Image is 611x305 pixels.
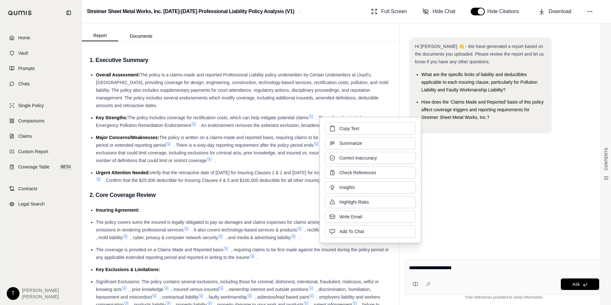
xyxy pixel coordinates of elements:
[22,287,59,293] span: [PERSON_NAME]
[7,287,19,300] div: T
[325,211,416,223] button: Write Email
[4,129,78,143] a: Claims
[159,294,198,300] span: , contractual liability
[325,122,416,135] button: Copy Text
[339,125,359,132] span: Copy Text
[18,65,35,72] span: Prompts
[18,50,28,56] span: Vault
[381,8,407,15] span: Full Screen
[4,182,78,196] a: Contracts
[536,5,574,18] button: Download
[4,160,78,174] a: Coverage TableBETA
[129,287,164,292] span: , prior knowledge
[339,184,355,191] span: Insights
[96,115,128,120] span: Key Strengths:
[325,152,416,164] button: Correct Inaccuracy
[325,167,416,179] button: Check References
[18,133,32,139] span: Claims
[415,44,544,64] span: Hi [PERSON_NAME] 👋 - We have generated a report based on the documents you uploaded. Please revie...
[96,72,388,108] span: The policy is a claims-made and reported Professional Liability policy underwritten by Certain Un...
[420,5,458,18] button: Hide Chat
[4,197,78,211] a: Legal Search
[59,164,73,170] span: BETA
[549,8,571,15] span: Download
[4,98,78,113] a: Single Policy
[4,31,78,45] a: Home
[339,199,369,205] span: Highlight Risks
[325,225,416,238] button: Add To Chat
[339,228,364,235] span: Add To Chat
[18,102,44,109] span: Single Policy
[604,148,609,170] span: CONTENTS
[18,185,37,192] span: Contracts
[305,227,341,232] span: , rectification costs
[96,247,389,260] span: , requiring claims to be first made against the insured during the policy period or any applicabl...
[128,115,309,120] span: The policy includes coverage for rectification costs, which can help mitigate potential claims
[82,30,118,41] button: Report
[150,170,389,175] span: Verify that the retroactive date of [DATE] for Insuring Clauses 1 & 2 and [DATE] for Insuring Cla...
[4,77,78,91] a: Chats
[8,11,32,15] img: Qumis Logo
[96,235,123,240] span: , mold liability
[18,35,30,41] span: Home
[87,6,294,17] h2: Streimer Sheet Metal Works, Inc. [DATE]-[DATE] Professional Liability Policy Analysis (V1)
[96,220,383,232] span: The policy covers sums the insured is legally obligated to pay as damages and claims expenses for...
[206,294,247,300] span: , faulty workmanship
[339,140,362,146] span: Summarize
[96,170,150,175] span: Urgent Attention Needed:
[4,145,78,159] a: Custom Report
[18,201,45,207] span: Legal Search
[405,295,603,300] div: *Use references provided to verify information.
[368,5,410,18] button: Full Screen
[4,61,78,75] a: Prompts
[226,235,291,240] span: , and media & advertising liability
[96,279,379,292] span: Significant Exclusions: The policy contains several exclusions, including those for criminal, dis...
[339,214,362,220] span: Write Email
[325,137,416,149] button: Summarize
[104,178,364,183] span: . Confirm that the $25,000 deductible for Insuring Clauses 4 & 5 and $100,000 deductible for all ...
[191,227,297,232] span: . It also covers technology-based services & products
[18,164,50,170] span: Coverage Table
[422,72,538,92] span: What are the specific limits of liability and deductibles applicable to each insuring clause, par...
[4,114,78,128] a: Comparisons
[4,46,78,60] a: Vault
[339,169,376,176] span: Check References
[214,158,216,163] span: .
[325,181,416,193] button: Insights
[64,8,74,18] button: Collapse sidebar
[18,81,30,87] span: Chats
[96,247,223,252] span: The coverage is provided on a Claims Made and Reported basis
[171,287,219,292] span: , insured versus insured
[96,267,160,272] span: Key Exclusions & Limitations:
[199,123,343,128] span: . An endorsement removes the asbestos exclusion, broadening coverage
[96,207,139,213] span: Insuring Agreement:
[433,8,455,15] span: Hide Chat
[22,293,59,300] span: [PERSON_NAME]
[561,278,599,290] button: Ask
[130,235,218,240] span: , cyber, privacy & computer network security
[96,135,391,148] span: The policy is written on a claims-made and reported basis, requiring claims to be made and report...
[89,189,392,201] h3: 2. Core Coverage Review
[118,31,164,41] button: Documents
[325,196,416,208] button: Highlight Risks
[298,235,300,240] span: .
[226,287,308,292] span: , ownership interest and outside positions
[257,255,259,260] span: .
[487,8,523,15] span: Hide Citations
[89,54,392,66] h3: 1. Executive Summary
[339,155,377,161] span: Correct Inaccuracy
[96,287,371,300] span: , discrimination, humiliation, harassment and misconduct
[18,148,48,155] span: Custom Report
[174,143,314,148] span: . There is a sixty-day reporting requirement after the policy period ends
[18,118,44,124] span: Comparisons
[422,99,544,120] span: How does the 'Claims Made and Reported' basis of this policy affect coverage triggers and reporti...
[96,135,159,140] span: Major Concerns/Weaknesses:
[96,72,140,77] span: Overall Assessment:
[572,282,580,287] span: Ask
[255,294,309,300] span: , asbestos/lead based paint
